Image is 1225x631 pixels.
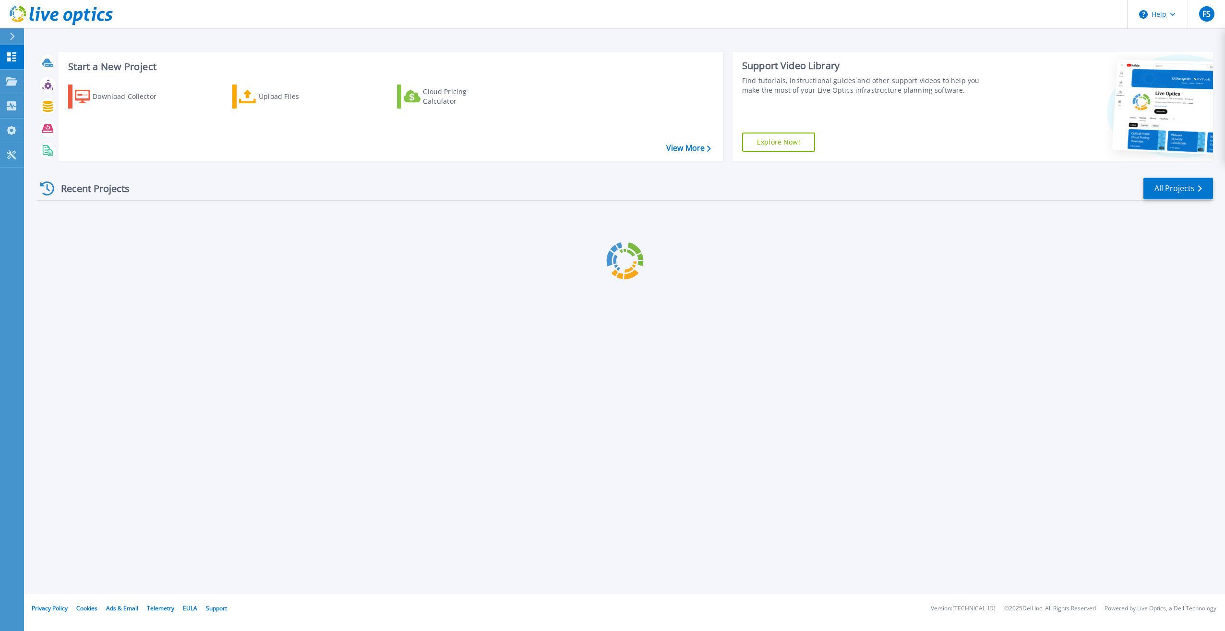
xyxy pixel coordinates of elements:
a: Cookies [76,604,97,612]
div: Find tutorials, instructional guides and other support videos to help you make the most of your L... [742,76,990,95]
a: View More [666,144,711,153]
a: Ads & Email [106,604,138,612]
a: Explore Now! [742,133,815,152]
span: FS [1202,10,1211,18]
a: EULA [183,604,197,612]
li: Powered by Live Optics, a Dell Technology [1105,606,1216,612]
li: Version: [TECHNICAL_ID] [931,606,996,612]
a: All Projects [1143,178,1213,199]
a: Cloud Pricing Calculator [397,85,504,109]
a: Support [206,604,227,612]
div: Download Collector [93,87,169,106]
a: Download Collector [68,85,175,109]
div: Upload Files [259,87,336,106]
h3: Start a New Project [68,61,710,72]
a: Telemetry [147,604,174,612]
div: Support Video Library [742,60,990,72]
li: © 2025 Dell Inc. All Rights Reserved [1004,606,1096,612]
div: Recent Projects [37,177,143,200]
a: Upload Files [232,85,339,109]
div: Cloud Pricing Calculator [423,87,500,106]
a: Privacy Policy [32,604,68,612]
